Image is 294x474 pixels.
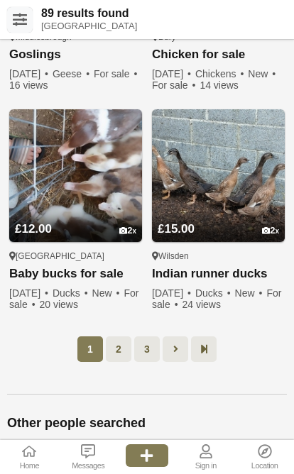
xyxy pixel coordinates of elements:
a: Chicken for sale [152,48,285,62]
span: Messages [60,460,116,472]
span: £15.00 [158,222,195,236]
span: For sale [9,287,138,310]
span: Geese [53,68,91,79]
span: 16 views [9,79,48,91]
span: New [248,68,277,79]
a: 3 [134,336,160,362]
span: Chickens [195,68,246,79]
div: Wilsden [152,250,285,262]
a: Baby bucks for sale [9,267,142,282]
span: For sale [152,287,281,310]
span: [DATE] [9,68,50,79]
a: £15.00 2 [152,195,285,242]
a: Goslings [9,48,142,62]
div: [GEOGRAPHIC_DATA] [9,250,142,262]
img: Baby bucks for sale [9,109,142,242]
span: [GEOGRAPHIC_DATA] [41,20,137,33]
span: Ducks [53,287,89,299]
span: [DATE] [9,287,50,299]
span: 1 [77,336,103,362]
span: 14 views [200,79,238,91]
a: Indian runner ducks [152,267,285,282]
span: New [92,287,121,299]
div: 2 [262,226,279,236]
div: 2 [119,226,136,236]
a: £12.00 2 [9,195,142,242]
a: 2 [106,336,131,362]
h2: Other people searched [7,416,287,431]
a: Location [235,440,294,474]
span: Location [236,460,293,472]
span: [DATE] [152,68,192,79]
span: £12.00 [15,222,52,236]
a: Messages [59,440,118,474]
span: [DATE] [152,287,192,299]
span: New [235,287,264,299]
span: 24 views [182,299,220,310]
img: Indian runner ducks [152,109,285,242]
span: Ducks [195,287,232,299]
span: For sale [152,79,197,91]
span: For sale [94,68,138,79]
span: Sign in [178,460,234,472]
strong: 89 results found [41,7,281,20]
span: Home [1,460,58,472]
span: 20 views [39,299,77,310]
a: Sign in [176,440,235,474]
